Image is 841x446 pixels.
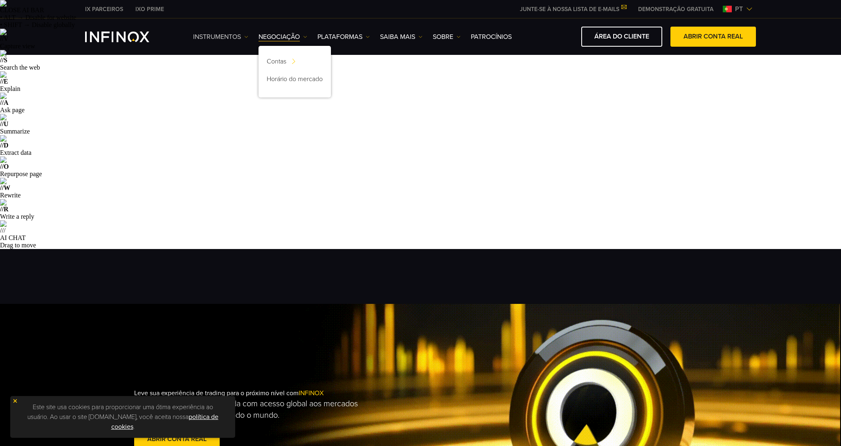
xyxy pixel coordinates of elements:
[14,400,231,434] p: Este site usa cookies para proporcionar uma ótima experiência ao usuário. Ao usar o site [DOMAIN_...
[134,398,377,421] p: Corretora multirregulamentada com acesso global aos mercados financeiros para traders de todo o m...
[12,398,18,404] img: yellow close icon
[299,389,324,397] span: INFINOX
